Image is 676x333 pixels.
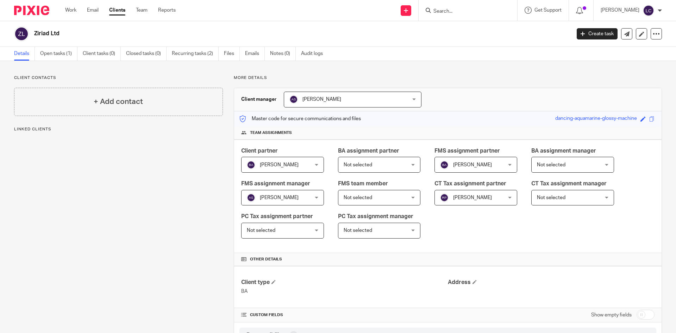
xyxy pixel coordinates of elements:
p: Client contacts [14,75,223,81]
a: Details [14,47,35,61]
a: Files [224,47,240,61]
a: Team [136,7,148,14]
a: Audit logs [301,47,328,61]
div: dancing-aquamarine-glossy-machine [555,115,637,123]
span: Other details [250,257,282,262]
h4: Address [448,279,655,286]
h2: Ziriad Ltd [34,30,460,37]
h4: CUSTOM FIELDS [241,312,448,318]
a: Open tasks (1) [40,47,77,61]
span: [PERSON_NAME] [453,195,492,200]
img: Pixie [14,6,49,15]
a: Recurring tasks (2) [172,47,219,61]
h4: Client type [241,279,448,286]
p: BA [241,288,448,295]
span: [PERSON_NAME] [302,97,341,102]
span: BA assignment partner [338,148,399,154]
h4: + Add contact [94,96,143,107]
a: Closed tasks (0) [126,47,167,61]
a: Client tasks (0) [83,47,121,61]
span: Not selected [247,228,275,233]
a: Create task [577,28,618,39]
h3: Client manager [241,96,277,103]
span: Team assignments [250,130,292,136]
img: svg%3E [247,161,255,169]
img: svg%3E [440,193,449,202]
span: CT Tax assignment partner [434,181,506,186]
a: Work [65,7,76,14]
img: svg%3E [14,26,29,41]
span: Not selected [537,195,565,200]
span: FMS assignment partner [434,148,500,154]
span: Not selected [537,162,565,167]
span: Get Support [534,8,562,13]
a: Reports [158,7,176,14]
span: Not selected [344,195,372,200]
span: BA assignment manager [531,148,596,154]
label: Show empty fields [591,312,632,319]
span: Client partner [241,148,278,154]
p: Master code for secure communications and files [239,115,361,122]
p: [PERSON_NAME] [601,7,639,14]
span: PC Tax assignment manager [338,214,413,219]
img: svg%3E [289,95,298,104]
span: PC Tax assignment partner [241,214,313,219]
img: svg%3E [247,193,255,202]
span: [PERSON_NAME] [453,162,492,167]
span: CT Tax assignment manager [531,181,607,186]
a: Emails [245,47,265,61]
span: [PERSON_NAME] [260,195,299,200]
a: Notes (0) [270,47,296,61]
a: Email [87,7,99,14]
img: svg%3E [643,5,654,16]
p: Linked clients [14,127,223,132]
p: More details [234,75,662,81]
span: Not selected [344,162,372,167]
img: svg%3E [440,161,449,169]
span: Not selected [344,228,372,233]
span: FMS team member [338,181,388,186]
span: FMS assignment manager [241,181,310,186]
span: [PERSON_NAME] [260,162,299,167]
a: Clients [109,7,125,14]
input: Search [433,8,496,15]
